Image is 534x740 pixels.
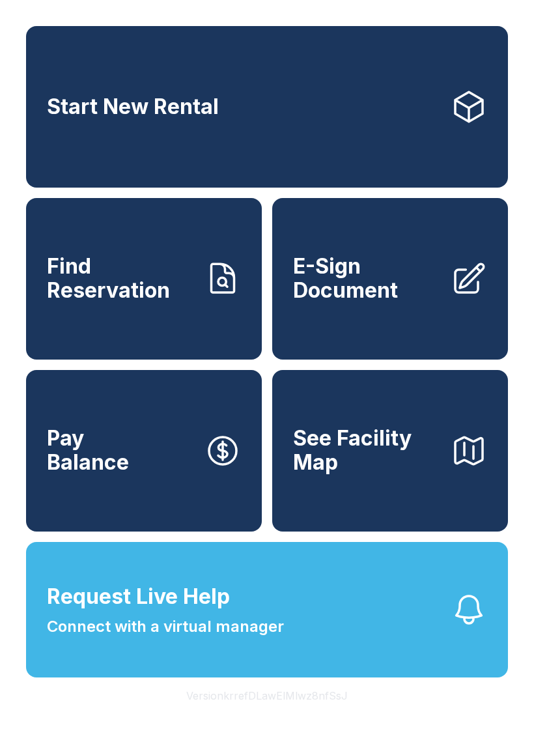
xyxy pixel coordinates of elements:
a: E-Sign Document [272,198,508,360]
button: PayBalance [26,370,262,532]
span: Connect with a virtual manager [47,615,284,638]
span: Pay Balance [47,427,129,474]
span: See Facility Map [293,427,440,474]
span: Start New Rental [47,95,219,119]
button: VersionkrrefDLawElMlwz8nfSsJ [176,677,358,714]
span: E-Sign Document [293,255,440,302]
a: Start New Rental [26,26,508,188]
button: Request Live HelpConnect with a virtual manager [26,542,508,677]
span: Request Live Help [47,581,230,612]
button: See Facility Map [272,370,508,532]
span: Find Reservation [47,255,194,302]
a: Find Reservation [26,198,262,360]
